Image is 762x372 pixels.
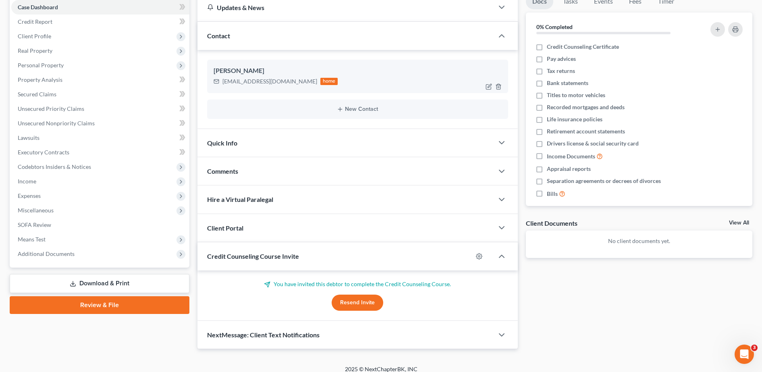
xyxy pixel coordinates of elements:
span: Additional Documents [18,250,75,257]
div: [EMAIL_ADDRESS][DOMAIN_NAME] [222,77,317,85]
span: Credit Report [18,18,52,25]
span: Drivers license & social security card [547,139,639,148]
span: Recorded mortgages and deeds [547,103,625,111]
span: Separation agreements or decrees of divorces [547,177,661,185]
span: Appraisal reports [547,165,591,173]
a: Lawsuits [11,131,189,145]
span: Credit Counseling Certificate [547,43,619,51]
span: Income Documents [547,152,595,160]
a: Property Analysis [11,73,189,87]
span: 3 [751,345,758,351]
div: home [320,78,338,85]
span: Means Test [18,236,46,243]
a: Secured Claims [11,87,189,102]
button: Resend Invite [332,295,383,311]
span: Unsecured Nonpriority Claims [18,120,95,127]
a: Download & Print [10,274,189,293]
div: Client Documents [526,219,577,227]
a: Review & File [10,296,189,314]
a: Credit Report [11,15,189,29]
span: Life insurance policies [547,115,602,123]
span: Case Dashboard [18,4,58,10]
div: Updates & News [207,3,484,12]
p: You have invited this debtor to complete the Credit Counseling Course. [207,280,508,288]
span: Property Analysis [18,76,62,83]
span: Pay advices [547,55,576,63]
span: Client Profile [18,33,51,39]
strong: 0% Completed [536,23,573,30]
a: SOFA Review [11,218,189,232]
span: Real Property [18,47,52,54]
iframe: Intercom live chat [735,345,754,364]
span: Client Portal [207,224,243,232]
span: SOFA Review [18,221,51,228]
span: Personal Property [18,62,64,69]
div: [PERSON_NAME] [214,66,502,76]
span: Income [18,178,36,185]
a: View All [729,220,749,226]
button: New Contact [214,106,502,112]
span: Quick Info [207,139,237,147]
span: Bills [547,190,558,198]
span: Comments [207,167,238,175]
span: Unsecured Priority Claims [18,105,84,112]
span: Hire a Virtual Paralegal [207,195,273,203]
span: Miscellaneous [18,207,54,214]
span: Expenses [18,192,41,199]
span: Tax returns [547,67,575,75]
span: Credit Counseling Course Invite [207,252,299,260]
a: Unsecured Priority Claims [11,102,189,116]
a: Executory Contracts [11,145,189,160]
span: NextMessage: Client Text Notifications [207,331,320,339]
span: Titles to motor vehicles [547,91,605,99]
span: Bank statements [547,79,588,87]
span: Contact [207,32,230,39]
span: Lawsuits [18,134,39,141]
a: Unsecured Nonpriority Claims [11,116,189,131]
span: Retirement account statements [547,127,625,135]
span: Codebtors Insiders & Notices [18,163,91,170]
span: Secured Claims [18,91,56,98]
span: Executory Contracts [18,149,69,156]
p: No client documents yet. [532,237,746,245]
